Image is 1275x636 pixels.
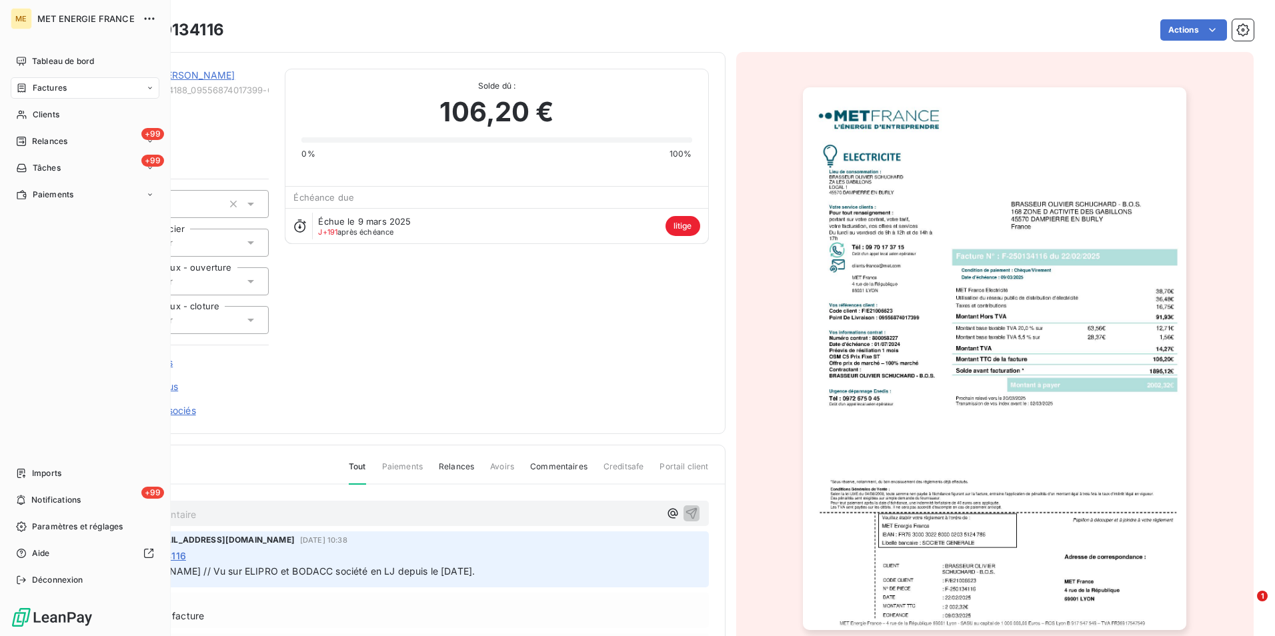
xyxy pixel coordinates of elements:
[349,461,366,485] span: Tout
[101,534,295,546] span: MET France [EMAIL_ADDRESS][DOMAIN_NAME]
[32,135,67,147] span: Relances
[603,461,644,483] span: Creditsafe
[89,565,475,577] span: [Litige] [PERSON_NAME] // Vu sur ELIPRO et BODACC société en LJ depuis le [DATE].
[32,521,123,533] span: Paramètres et réglages
[31,494,81,506] span: Notifications
[11,8,32,29] div: ME
[670,148,692,160] span: 100%
[125,18,224,42] h3: F-250134116
[301,80,692,92] span: Solde dû :
[301,148,315,160] span: 0%
[33,82,67,94] span: Factures
[141,128,164,140] span: +99
[318,227,337,237] span: J+191
[141,155,164,167] span: +99
[33,109,59,121] span: Clients
[293,192,354,203] span: Échéance due
[1230,591,1262,623] iframe: Intercom live chat
[490,461,514,483] span: Avoirs
[803,87,1186,630] img: invoice_thumbnail
[439,461,474,483] span: Relances
[32,467,61,479] span: Imports
[141,487,164,499] span: +99
[382,461,423,483] span: Paiements
[32,55,94,67] span: Tableau de bord
[32,574,83,586] span: Déconnexion
[666,216,700,236] span: litige
[660,461,708,483] span: Portail client
[11,543,159,564] a: Aide
[33,162,61,174] span: Tâches
[1257,591,1268,601] span: 1
[37,13,135,24] span: MET ENERGIE FRANCE
[318,228,393,236] span: après échéance
[33,189,73,201] span: Paiements
[105,85,269,95] span: METFRA000004188_09556874017399-CA1
[1160,19,1227,41] button: Actions
[11,607,93,628] img: Logo LeanPay
[32,547,50,559] span: Aide
[300,536,347,544] span: [DATE] 10:38
[530,461,587,483] span: Commentaires
[318,216,411,227] span: Échue le 9 mars 2025
[439,92,553,132] span: 106,20 €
